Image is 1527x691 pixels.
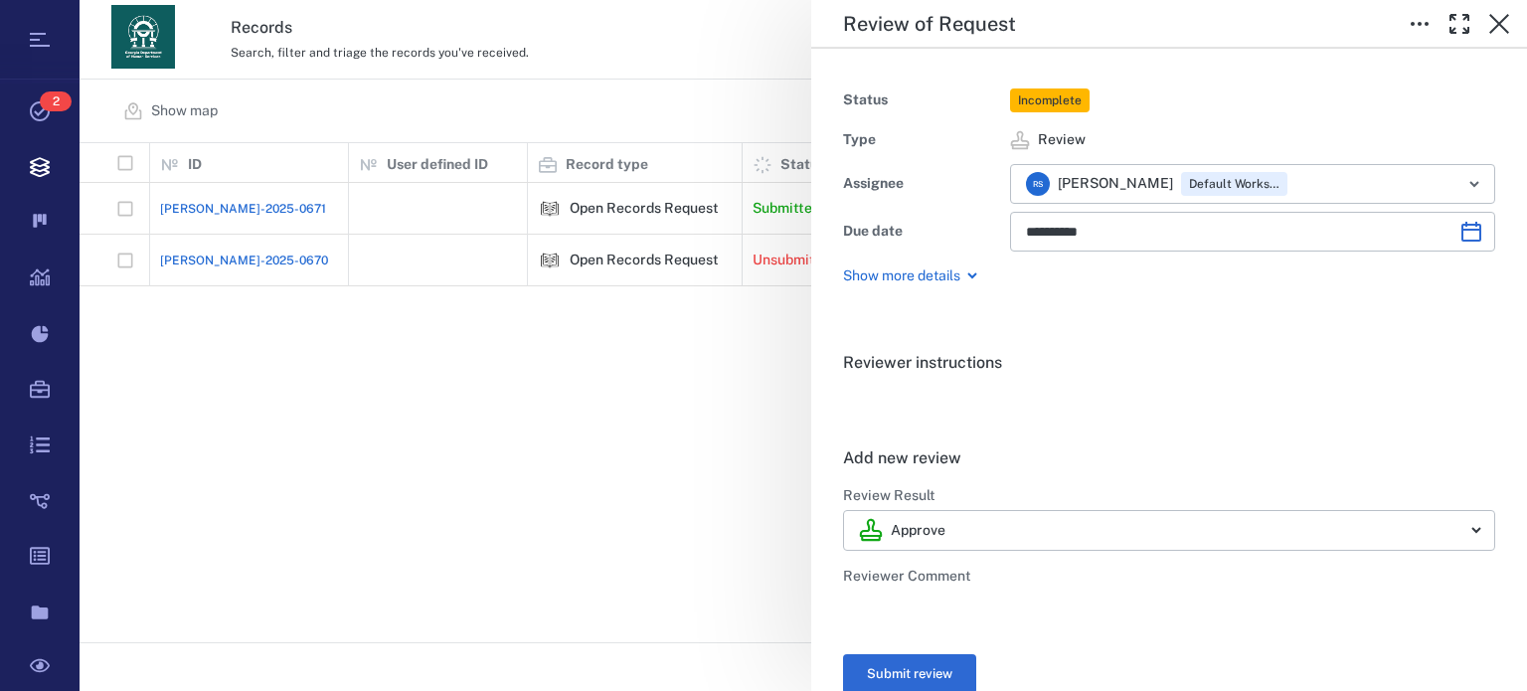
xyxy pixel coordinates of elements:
[843,351,1495,375] h6: Reviewer instructions
[843,218,1002,246] div: Due date
[1038,130,1086,150] span: Review
[1479,4,1519,44] button: Close
[843,12,1016,37] h5: Review of Request
[843,170,1002,198] div: Assignee
[1185,176,1283,193] span: Default Workspace
[843,126,1002,154] div: Type
[40,91,72,111] span: 2
[1026,172,1050,196] div: R S
[843,86,1002,114] div: Status
[1460,170,1488,198] button: Open
[1058,174,1173,194] span: [PERSON_NAME]
[843,266,960,286] p: Show more details
[1451,212,1491,252] button: Choose date, selected date is Sep 3, 2025
[1400,4,1440,44] button: Toggle to Edit Boxes
[1440,4,1479,44] button: Toggle Fullscreen
[891,521,945,541] p: Approve
[843,486,1495,506] h6: Review Result
[843,393,847,412] span: .
[843,567,1495,587] h6: Reviewer Comment
[1014,92,1086,109] span: Incomplete
[843,446,1495,470] h6: Add new review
